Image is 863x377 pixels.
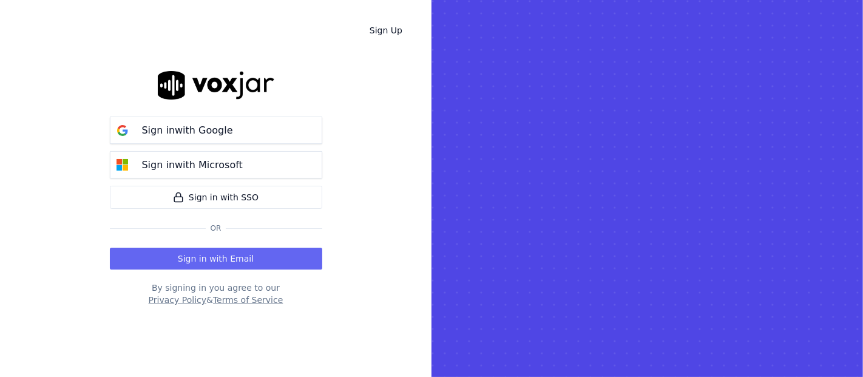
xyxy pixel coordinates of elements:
[110,248,322,270] button: Sign in with Email
[142,123,233,138] p: Sign in with Google
[142,158,243,172] p: Sign in with Microsoft
[110,186,322,209] a: Sign in with SSO
[110,151,322,178] button: Sign inwith Microsoft
[110,282,322,306] div: By signing in you agree to our &
[149,294,206,306] button: Privacy Policy
[213,294,283,306] button: Terms of Service
[110,117,322,144] button: Sign inwith Google
[360,19,412,41] a: Sign Up
[158,71,274,100] img: logo
[206,223,226,233] span: Or
[110,118,135,143] img: google Sign in button
[110,153,135,177] img: microsoft Sign in button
